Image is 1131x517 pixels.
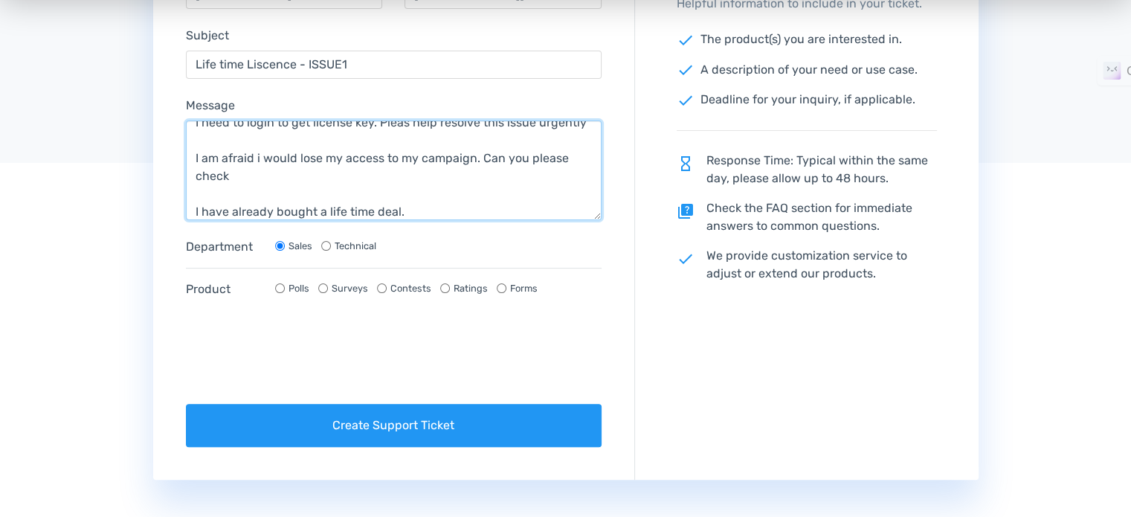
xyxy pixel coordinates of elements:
label: Sales [289,239,312,253]
span: check [677,250,695,268]
label: Department [186,238,260,256]
span: hourglass_empty [677,155,695,173]
p: The product(s) you are interested in. [677,30,937,49]
input: Subject... [186,51,602,79]
label: Product [186,280,260,298]
label: Message [186,97,235,115]
label: Polls [289,281,309,295]
p: We provide customization service to adjust or extend our products. [677,247,937,283]
span: check [677,61,695,79]
p: Response Time: Typical within the same day, please allow up to 48 hours. [677,152,937,187]
span: quiz [677,202,695,220]
span: check [677,31,695,49]
p: Check the FAQ section for immediate answers to common questions. [677,199,937,235]
label: Contests [390,281,431,295]
label: Forms [510,281,538,295]
iframe: reCAPTCHA [186,328,412,386]
label: Ratings [454,281,488,295]
label: Subject [186,27,229,45]
p: A description of your need or use case. [677,61,937,80]
label: Technical [335,239,376,253]
p: Deadline for your inquiry, if applicable. [677,91,937,109]
button: Create Support Ticket [186,404,602,447]
label: Surveys [332,281,368,295]
span: check [677,91,695,109]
